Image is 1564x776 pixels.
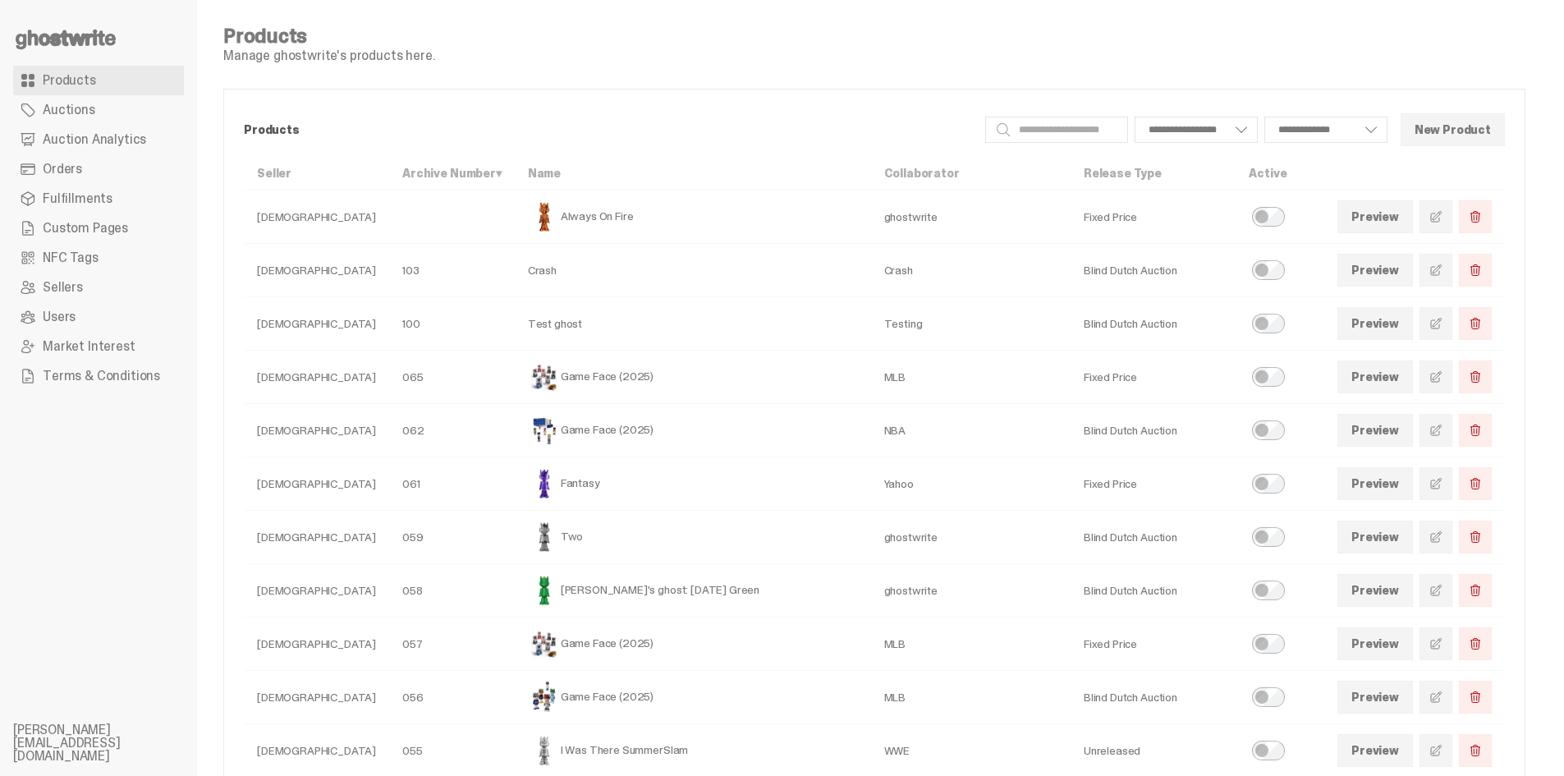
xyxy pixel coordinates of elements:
[402,166,502,181] a: Archive Number▾
[43,340,135,353] span: Market Interest
[871,351,1071,404] td: MLB
[1071,511,1236,564] td: Blind Dutch Auction
[528,574,561,607] img: Schrödinger's ghost: Sunday Green
[389,297,515,351] td: 100
[13,723,210,763] li: [PERSON_NAME][EMAIL_ADDRESS][DOMAIN_NAME]
[528,627,561,660] img: Game Face (2025)
[871,511,1071,564] td: ghostwrite
[528,681,561,714] img: Game Face (2025)
[528,467,561,500] img: Fantasy
[528,521,561,553] img: Two
[13,66,184,95] a: Products
[528,414,561,447] img: Game Face (2025)
[871,404,1071,457] td: NBA
[13,302,184,332] a: Users
[223,49,435,62] p: Manage ghostwrite's products here.
[389,244,515,297] td: 103
[515,511,871,564] td: Two
[1071,564,1236,618] td: Blind Dutch Auction
[1249,166,1287,181] a: Active
[13,273,184,302] a: Sellers
[1071,618,1236,671] td: Fixed Price
[515,457,871,511] td: Fantasy
[13,332,184,361] a: Market Interest
[1337,307,1413,340] a: Preview
[1337,574,1413,607] a: Preview
[244,351,389,404] td: [DEMOGRAPHIC_DATA]
[1459,360,1492,393] button: Delete Product
[515,671,871,724] td: Game Face (2025)
[1337,521,1413,553] a: Preview
[871,297,1071,351] td: Testing
[43,163,82,176] span: Orders
[389,457,515,511] td: 061
[1337,734,1413,767] a: Preview
[1337,254,1413,287] a: Preview
[515,351,871,404] td: Game Face (2025)
[515,157,871,191] th: Name
[244,671,389,724] td: [DEMOGRAPHIC_DATA]
[1459,521,1492,553] button: Delete Product
[1337,627,1413,660] a: Preview
[43,192,112,205] span: Fulfillments
[13,214,184,243] a: Custom Pages
[1459,467,1492,500] button: Delete Product
[871,244,1071,297] td: Crash
[1071,671,1236,724] td: Blind Dutch Auction
[1459,200,1492,233] button: Delete Product
[244,404,389,457] td: [DEMOGRAPHIC_DATA]
[1337,360,1413,393] a: Preview
[244,457,389,511] td: [DEMOGRAPHIC_DATA]
[244,511,389,564] td: [DEMOGRAPHIC_DATA]
[871,618,1071,671] td: MLB
[871,457,1071,511] td: Yahoo
[43,133,146,146] span: Auction Analytics
[1337,681,1413,714] a: Preview
[1071,351,1236,404] td: Fixed Price
[1459,574,1492,607] button: Delete Product
[389,671,515,724] td: 056
[515,191,871,244] td: Always On Fire
[43,103,95,117] span: Auctions
[1337,200,1413,233] a: Preview
[1071,457,1236,511] td: Fixed Price
[515,564,871,618] td: [PERSON_NAME]'s ghost: [DATE] Green
[244,564,389,618] td: [DEMOGRAPHIC_DATA]
[389,511,515,564] td: 059
[244,191,389,244] td: [DEMOGRAPHIC_DATA]
[43,74,96,87] span: Products
[389,351,515,404] td: 065
[13,125,184,154] a: Auction Analytics
[1459,307,1492,340] button: Delete Product
[515,297,871,351] td: Test ghost
[528,200,561,233] img: Always On Fire
[1401,113,1505,146] button: New Product
[1459,681,1492,714] button: Delete Product
[13,243,184,273] a: NFC Tags
[43,222,128,235] span: Custom Pages
[13,154,184,184] a: Orders
[1071,157,1236,191] th: Release Type
[13,361,184,391] a: Terms & Conditions
[871,564,1071,618] td: ghostwrite
[13,184,184,214] a: Fulfillments
[1459,627,1492,660] button: Delete Product
[389,618,515,671] td: 057
[1071,244,1236,297] td: Blind Dutch Auction
[515,244,871,297] td: Crash
[1337,467,1413,500] a: Preview
[496,166,502,181] span: ▾
[244,124,972,135] p: Products
[244,297,389,351] td: [DEMOGRAPHIC_DATA]
[43,310,76,324] span: Users
[244,618,389,671] td: [DEMOGRAPHIC_DATA]
[871,191,1071,244] td: ghostwrite
[223,26,435,46] h4: Products
[528,734,561,767] img: I Was There SummerSlam
[528,360,561,393] img: Game Face (2025)
[389,404,515,457] td: 062
[1337,414,1413,447] a: Preview
[43,370,160,383] span: Terms & Conditions
[871,157,1071,191] th: Collaborator
[43,281,83,294] span: Sellers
